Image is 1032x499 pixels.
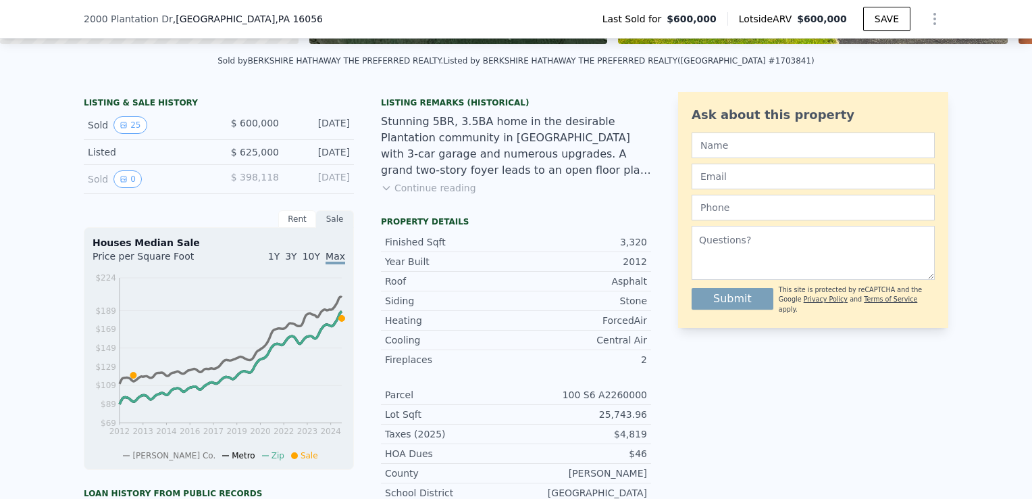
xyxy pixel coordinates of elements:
[692,105,935,124] div: Ask about this property
[290,170,350,188] div: [DATE]
[231,172,279,183] span: $ 398,118
[95,343,116,353] tspan: $149
[217,56,443,66] div: Sold by BERKSHIRE HATHAWAY THE PREFERRED REALTY .
[95,306,116,316] tspan: $189
[301,451,318,460] span: Sale
[320,427,341,436] tspan: 2024
[132,427,153,436] tspan: 2013
[231,147,279,158] span: $ 625,000
[516,427,647,441] div: $4,819
[101,419,116,428] tspan: $69
[88,145,208,159] div: Listed
[739,12,797,26] span: Lotside ARV
[272,451,284,460] span: Zip
[385,427,516,441] div: Taxes (2025)
[385,333,516,347] div: Cooling
[692,133,935,158] input: Name
[516,314,647,327] div: ForcedAir
[602,12,667,26] span: Last Sold for
[692,164,935,189] input: Email
[84,97,354,111] div: LISTING & SALE HISTORY
[278,210,316,228] div: Rent
[101,400,116,409] tspan: $89
[443,56,814,66] div: Listed by BERKSHIRE HATHAWAY THE PREFERRED REALTY ([GEOGRAPHIC_DATA] #1703841)
[667,12,717,26] span: $600,000
[516,467,647,480] div: [PERSON_NAME]
[95,325,116,334] tspan: $169
[516,235,647,249] div: 3,320
[268,251,280,262] span: 1Y
[516,333,647,347] div: Central Air
[385,314,516,327] div: Heating
[516,255,647,268] div: 2012
[516,408,647,421] div: 25,743.96
[109,427,130,436] tspan: 2012
[88,170,208,188] div: Sold
[516,294,647,308] div: Stone
[804,295,848,303] a: Privacy Policy
[290,145,350,159] div: [DATE]
[93,236,345,249] div: Houses Median Sale
[385,294,516,308] div: Siding
[274,427,294,436] tspan: 2022
[231,118,279,128] span: $ 600,000
[326,251,345,264] span: Max
[226,427,247,436] tspan: 2019
[95,273,116,283] tspan: $224
[180,427,201,436] tspan: 2016
[797,14,847,24] span: $600,000
[381,216,651,227] div: Property details
[385,447,516,460] div: HOA Dues
[385,467,516,480] div: County
[113,170,142,188] button: View historical data
[381,114,651,179] div: Stunning 5BR, 3.5BA home in the desirable Plantation community in [GEOGRAPHIC_DATA] with 3-car ga...
[692,195,935,220] input: Phone
[864,295,917,303] a: Terms of Service
[88,116,208,134] div: Sold
[516,388,647,402] div: 100 S6 A2260000
[516,447,647,460] div: $46
[921,5,948,32] button: Show Options
[381,97,651,108] div: Listing Remarks (Historical)
[84,488,354,499] div: Loan history from public records
[863,7,910,31] button: SAVE
[516,353,647,366] div: 2
[285,251,296,262] span: 3Y
[275,14,323,24] span: , PA 16056
[303,251,320,262] span: 10Y
[316,210,354,228] div: Sale
[516,275,647,288] div: Asphalt
[95,362,116,372] tspan: $129
[132,451,215,460] span: [PERSON_NAME] Co.
[173,12,323,26] span: , [GEOGRAPHIC_DATA]
[232,451,255,460] span: Metro
[385,388,516,402] div: Parcel
[385,353,516,366] div: Fireplaces
[95,381,116,390] tspan: $109
[297,427,318,436] tspan: 2023
[385,408,516,421] div: Lot Sqft
[84,12,173,26] span: 2000 Plantation Dr
[779,285,935,314] div: This site is protected by reCAPTCHA and the Google and apply.
[385,275,516,288] div: Roof
[203,427,224,436] tspan: 2017
[381,181,476,195] button: Continue reading
[93,249,219,271] div: Price per Square Foot
[290,116,350,134] div: [DATE]
[250,427,271,436] tspan: 2020
[692,288,773,310] button: Submit
[385,235,516,249] div: Finished Sqft
[156,427,177,436] tspan: 2014
[113,116,147,134] button: View historical data
[385,255,516,268] div: Year Built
